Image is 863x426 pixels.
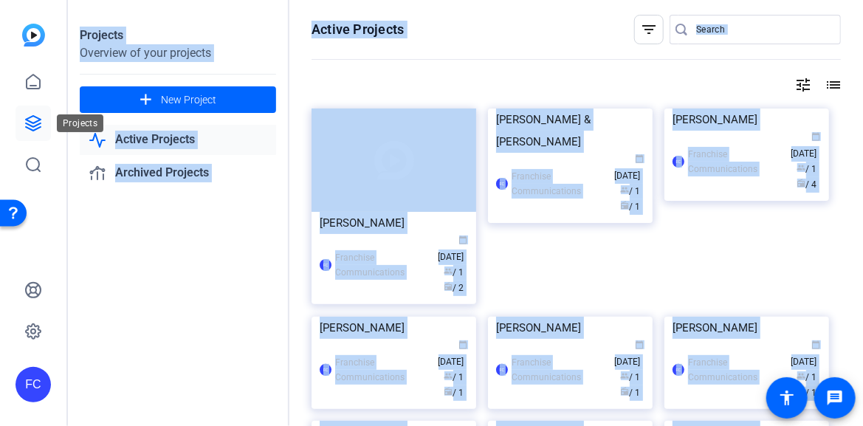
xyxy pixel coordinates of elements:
span: / 1 [797,372,817,382]
div: [PERSON_NAME] & [PERSON_NAME] [496,109,644,153]
mat-icon: filter_list [640,21,658,38]
span: / 1 [621,202,641,212]
span: group [797,371,806,380]
a: Active Projects [80,125,276,155]
div: [PERSON_NAME] [320,317,468,339]
mat-icon: tune [794,76,812,94]
div: FC [16,367,51,402]
span: group [621,185,630,194]
div: Franchise Communications [512,355,608,385]
button: New Project [80,86,276,113]
span: / 1 [444,388,464,398]
span: radio [444,387,453,396]
a: Archived Projects [80,158,276,188]
span: group [797,163,806,172]
span: / 1 [621,372,641,382]
div: Franchise Communications [335,355,431,385]
span: group [621,371,630,380]
div: Projects [57,114,103,132]
span: / 1 [444,267,464,278]
span: group [444,371,453,380]
div: FC [673,364,684,376]
div: FC [320,364,331,376]
div: FC [673,156,684,168]
span: calendar_today [636,340,644,349]
span: / 1 [797,164,817,174]
span: New Project [161,92,216,108]
h1: Active Projects [312,21,404,38]
div: [PERSON_NAME] [673,317,821,339]
div: Franchise Communications [688,355,784,385]
span: [DATE] [615,341,644,367]
span: / 1 [621,186,641,196]
span: radio [621,387,630,396]
div: [PERSON_NAME] [496,317,644,339]
span: calendar_today [459,236,468,244]
div: Projects [80,27,276,44]
span: radio [621,201,630,210]
span: / 1 [444,372,464,382]
span: calendar_today [459,340,468,349]
span: / 2 [444,283,464,293]
span: radio [797,179,806,188]
span: group [444,267,453,275]
div: Overview of your projects [80,44,276,62]
div: FC [496,364,508,376]
input: Search [696,21,829,38]
div: Franchise Communications [512,169,608,199]
div: [PERSON_NAME] [320,212,468,234]
div: FC [320,259,331,271]
span: calendar_today [812,132,821,141]
div: FC [496,178,508,190]
mat-icon: message [826,389,844,407]
mat-icon: accessibility [778,389,796,407]
span: radio [444,282,453,291]
div: Franchise Communications [688,147,784,176]
div: Franchise Communications [335,250,431,280]
mat-icon: add [137,91,155,109]
div: [PERSON_NAME] [673,109,821,131]
span: calendar_today [636,154,644,163]
span: [DATE] [791,341,821,367]
img: blue-gradient.svg [22,24,45,47]
span: [DATE] [439,341,468,367]
span: calendar_today [812,340,821,349]
span: / 1 [621,388,641,398]
span: / 4 [797,179,817,190]
mat-icon: list [823,76,841,94]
